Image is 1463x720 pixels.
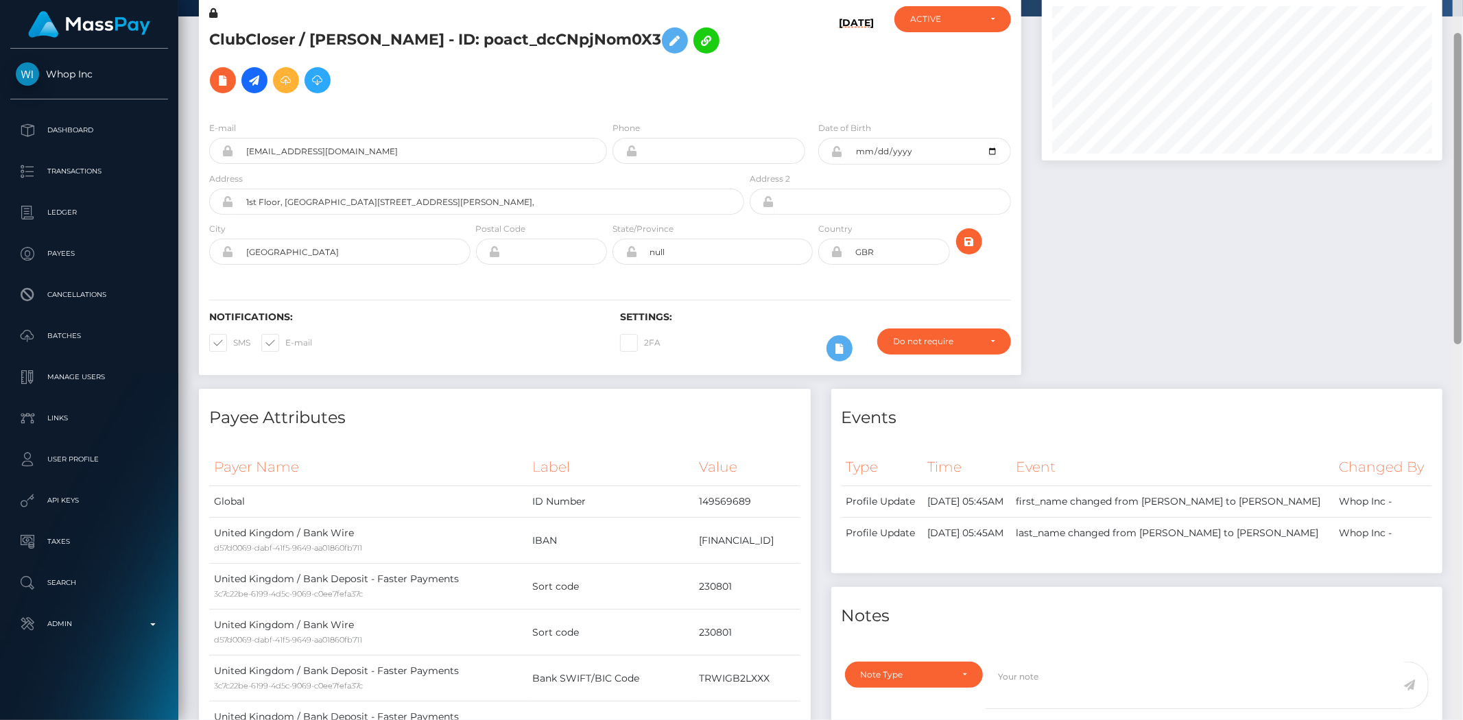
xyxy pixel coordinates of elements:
label: State/Province [612,223,674,235]
a: Transactions [10,154,168,189]
p: Links [16,408,163,429]
a: Taxes [10,525,168,559]
td: 230801 [694,564,800,610]
td: [FINANCIAL_ID] [694,518,800,564]
div: ACTIVE [910,14,979,25]
h4: Events [842,406,1433,430]
small: d57d0069-dabf-41f5-9649-aa01860fb711 [214,543,362,553]
p: Dashboard [16,120,163,141]
h6: Settings: [620,311,1010,323]
td: TRWIGB2LXXX [694,656,800,701]
a: Initiate Payout [241,67,267,93]
label: Phone [612,122,640,134]
p: Admin [16,614,163,634]
p: Ledger [16,202,163,223]
h6: [DATE] [839,17,874,105]
a: API Keys [10,483,168,518]
td: Sort code [528,610,695,656]
small: 3c7c22be-6199-4d5c-9069-c0ee7fefa37c [214,681,363,691]
th: Value [694,448,800,486]
th: Label [528,448,695,486]
a: Search [10,566,168,600]
button: Note Type [845,662,983,688]
td: IBAN [528,518,695,564]
p: Manage Users [16,367,163,387]
span: Whop Inc [10,68,168,80]
th: Time [923,448,1011,486]
a: Payees [10,237,168,271]
p: Cancellations [16,285,163,305]
p: API Keys [16,490,163,511]
td: Global [209,486,528,518]
button: Do not require [877,328,1011,355]
td: United Kingdom / Bank Wire [209,610,528,656]
a: Manage Users [10,360,168,394]
th: Event [1011,448,1335,486]
td: [DATE] 05:45AM [923,486,1011,518]
h6: Notifications: [209,311,599,323]
td: Whop Inc - [1335,518,1432,549]
td: United Kingdom / Bank Deposit - Faster Payments [209,656,528,701]
a: User Profile [10,442,168,477]
div: Do not require [893,336,979,347]
td: 230801 [694,610,800,656]
p: Batches [16,326,163,346]
td: 149569689 [694,486,800,518]
th: Type [842,448,923,486]
h4: Notes [842,604,1433,628]
button: ACTIVE [894,6,1011,32]
label: Date of Birth [818,122,871,134]
td: United Kingdom / Bank Deposit - Faster Payments [209,564,528,610]
p: Transactions [16,161,163,182]
a: Batches [10,319,168,353]
td: ID Number [528,486,695,518]
td: Profile Update [842,486,923,518]
label: Country [818,223,853,235]
a: Links [10,401,168,435]
h5: ClubCloser / [PERSON_NAME] - ID: poact_dcCNpjNom0X3 [209,21,737,100]
td: Bank SWIFT/BIC Code [528,656,695,701]
td: Sort code [528,564,695,610]
th: Changed By [1335,448,1432,486]
td: United Kingdom / Bank Wire [209,518,528,564]
label: City [209,223,226,235]
td: [DATE] 05:45AM [923,518,1011,549]
h4: Payee Attributes [209,406,800,430]
label: Address 2 [750,173,790,185]
a: Ledger [10,195,168,230]
label: E-mail [209,122,236,134]
th: Payer Name [209,448,528,486]
a: Admin [10,607,168,641]
small: 3c7c22be-6199-4d5c-9069-c0ee7fefa37c [214,589,363,599]
a: Dashboard [10,113,168,147]
label: Address [209,173,243,185]
p: Payees [16,243,163,264]
td: Whop Inc - [1335,486,1432,518]
label: SMS [209,334,250,352]
small: d57d0069-dabf-41f5-9649-aa01860fb711 [214,635,362,645]
label: E-mail [261,334,312,352]
td: last_name changed from [PERSON_NAME] to [PERSON_NAME] [1011,518,1335,549]
p: Search [16,573,163,593]
td: first_name changed from [PERSON_NAME] to [PERSON_NAME] [1011,486,1335,518]
label: 2FA [620,334,661,352]
p: Taxes [16,531,163,552]
img: Whop Inc [16,62,39,86]
td: Profile Update [842,518,923,549]
p: User Profile [16,449,163,470]
div: Note Type [861,669,951,680]
label: Postal Code [476,223,526,235]
a: Cancellations [10,278,168,312]
img: MassPay Logo [28,11,150,38]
